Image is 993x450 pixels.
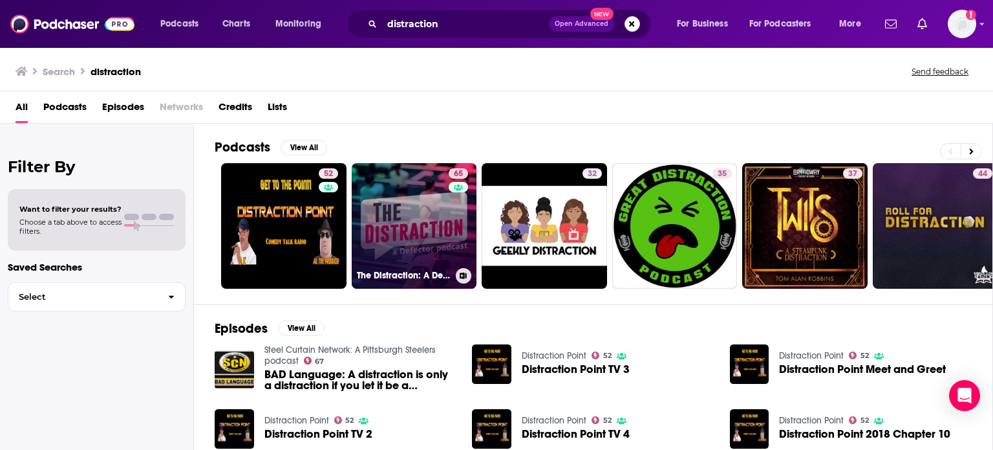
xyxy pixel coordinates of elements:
[730,344,769,384] img: Distraction Point Meet and Greet
[849,416,869,424] a: 52
[222,15,250,33] span: Charts
[588,168,597,181] span: 32
[522,364,630,375] a: Distraction Point TV 3
[843,168,862,179] a: 37
[712,168,732,179] a: 35
[91,65,141,78] h3: distraction
[16,96,28,123] a: All
[779,429,950,440] a: Distraction Point 2018 Chapter 10
[8,293,158,301] span: Select
[264,415,329,426] a: Distraction Point
[472,409,511,449] a: Distraction Point TV 4
[860,353,869,359] span: 52
[382,14,549,34] input: Search podcasts, credits, & more...
[718,168,727,181] span: 35
[10,12,134,36] img: Podchaser - Follow, Share and Rate Podcasts
[949,380,980,411] div: Open Intercom Messenger
[779,350,844,361] a: Distraction Point
[978,168,987,181] span: 44
[555,21,608,27] span: Open Advanced
[472,344,511,384] img: Distraction Point TV 3
[592,416,612,424] a: 52
[973,168,992,179] a: 44
[880,13,902,35] a: Show notifications dropdown
[948,10,976,38] img: User Profile
[264,429,372,440] a: Distraction Point TV 2
[612,163,738,289] a: 35
[264,344,436,366] a: Steel Curtain Network: A Pittsburgh Steelers podcast
[215,139,327,155] a: PodcastsView All
[848,168,857,181] span: 37
[482,163,607,289] a: 32
[749,15,811,33] span: For Podcasters
[603,418,612,423] span: 52
[449,168,468,179] a: 65
[522,415,586,426] a: Distraction Point
[219,96,252,123] a: Credits
[304,357,325,365] a: 67
[151,14,215,34] button: open menu
[849,352,869,359] a: 52
[582,168,602,179] a: 32
[948,10,976,38] button: Show profile menu
[357,270,451,281] h3: The Distraction: A Defector Podcast
[948,10,976,38] span: Logged in as NickG
[590,8,614,20] span: New
[668,14,744,34] button: open menu
[912,13,932,35] a: Show notifications dropdown
[603,353,612,359] span: 52
[264,369,457,391] span: BAD Language: A distraction is only a distraction if you let it be a distraction
[221,163,347,289] a: 52
[19,205,122,214] span: Want to filter your results?
[281,140,327,155] button: View All
[268,96,287,123] a: Lists
[319,168,338,179] a: 52
[8,282,186,311] button: Select
[730,409,769,449] img: Distraction Point 2018 Chapter 10
[345,418,354,423] span: 52
[549,16,614,32] button: Open AdvancedNew
[966,10,976,20] svg: Add a profile image
[522,429,630,440] span: Distraction Point TV 4
[741,14,830,34] button: open menu
[19,218,122,236] span: Choose a tab above to access filters.
[102,96,144,123] a: Episodes
[334,416,354,424] a: 52
[830,14,877,34] button: open menu
[908,66,972,77] button: Send feedback
[8,261,186,273] p: Saved Searches
[215,350,254,390] img: BAD Language: A distraction is only a distraction if you let it be a distraction
[454,168,463,181] span: 65
[43,65,75,78] h3: Search
[278,321,325,336] button: View All
[359,9,663,39] div: Search podcasts, credits, & more...
[215,321,268,337] h2: Episodes
[215,139,270,155] h2: Podcasts
[522,350,586,361] a: Distraction Point
[677,15,728,33] span: For Business
[779,364,946,375] a: Distraction Point Meet and Greet
[8,157,186,176] h2: Filter By
[742,163,868,289] a: 37
[860,418,869,423] span: 52
[215,409,254,449] img: Distraction Point TV 2
[839,15,861,33] span: More
[43,96,87,123] a: Podcasts
[352,163,477,289] a: 65The Distraction: A Defector Podcast
[779,415,844,426] a: Distraction Point
[315,359,324,365] span: 67
[214,14,258,34] a: Charts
